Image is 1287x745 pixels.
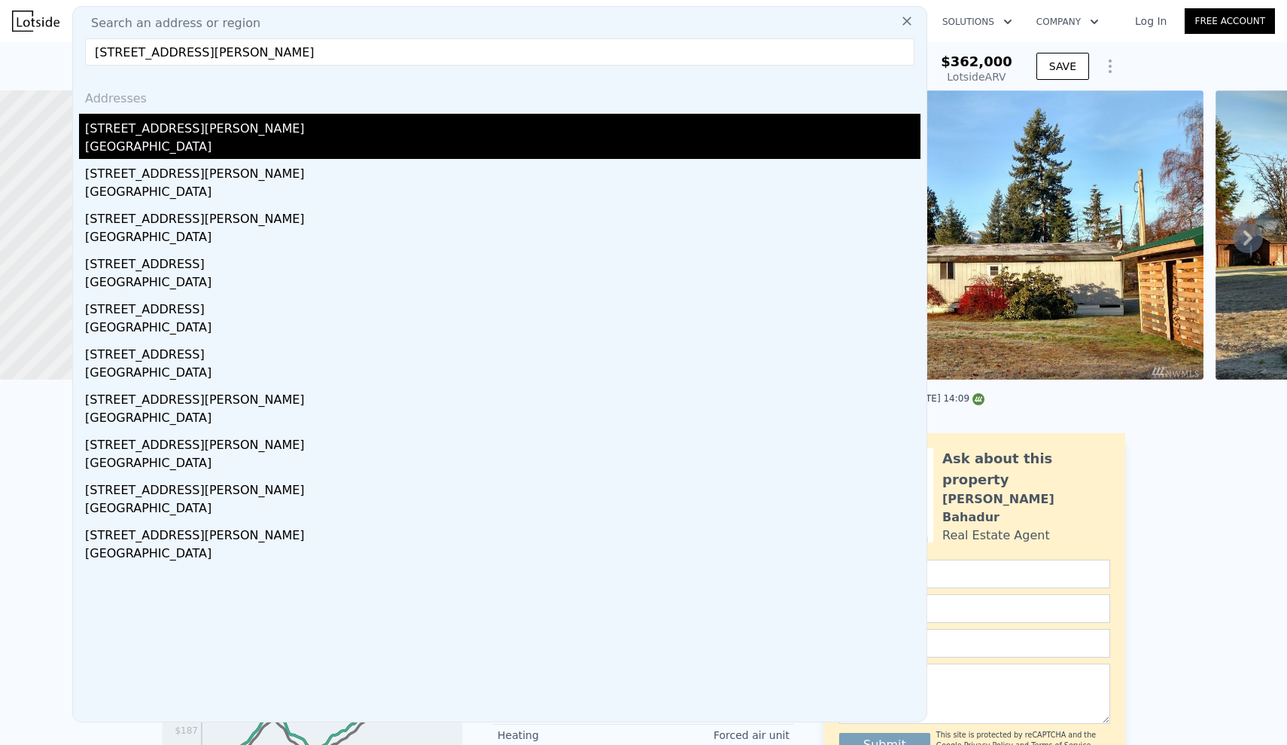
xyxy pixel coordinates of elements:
div: [STREET_ADDRESS] [85,295,920,319]
div: [GEOGRAPHIC_DATA] [85,183,920,204]
div: [GEOGRAPHIC_DATA] [85,499,920,521]
div: [GEOGRAPHIC_DATA] [85,364,920,385]
button: Solutions [930,8,1024,35]
div: [STREET_ADDRESS][PERSON_NAME] [85,521,920,545]
div: [GEOGRAPHIC_DATA] [85,454,920,475]
button: Company [1024,8,1111,35]
div: Real Estate Agent [942,527,1050,545]
div: Ask about this property [942,448,1110,490]
button: SAVE [1036,53,1089,80]
div: [STREET_ADDRESS] [85,249,920,273]
div: [GEOGRAPHIC_DATA] [85,138,920,159]
span: $362,000 [941,53,1012,69]
div: [PERSON_NAME] Bahadur [942,490,1110,527]
button: Show Options [1095,51,1125,81]
a: Free Account [1185,8,1275,34]
div: [GEOGRAPHIC_DATA] [85,319,920,340]
span: Search an address or region [79,14,260,32]
div: [GEOGRAPHIC_DATA] [85,409,920,430]
tspan: $187 [175,725,198,736]
a: Log In [1117,14,1185,29]
input: Email [839,594,1110,623]
div: [STREET_ADDRESS][PERSON_NAME] [85,475,920,499]
input: Phone [839,629,1110,658]
input: Enter an address, city, region, neighborhood or zip code [85,38,914,66]
div: [GEOGRAPHIC_DATA] [85,545,920,566]
div: [STREET_ADDRESS][PERSON_NAME] [85,385,920,409]
div: [GEOGRAPHIC_DATA] [85,228,920,249]
div: [STREET_ADDRESS][PERSON_NAME] [85,204,920,228]
div: Addresses [79,78,920,114]
div: [GEOGRAPHIC_DATA] [85,273,920,295]
div: [STREET_ADDRESS] [85,340,920,364]
div: [STREET_ADDRESS][PERSON_NAME] [85,114,920,138]
img: Lotside [12,11,59,32]
div: [STREET_ADDRESS][PERSON_NAME] [85,430,920,454]
img: Sale: 129029218 Parcel: 103858733 [689,90,1203,380]
div: [STREET_ADDRESS][PERSON_NAME] [85,159,920,183]
img: NWMLS Logo [972,393,984,405]
input: Name [839,560,1110,588]
div: Forced air unit [643,728,790,743]
div: Lotside ARV [941,69,1012,84]
div: Heating [497,728,643,743]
